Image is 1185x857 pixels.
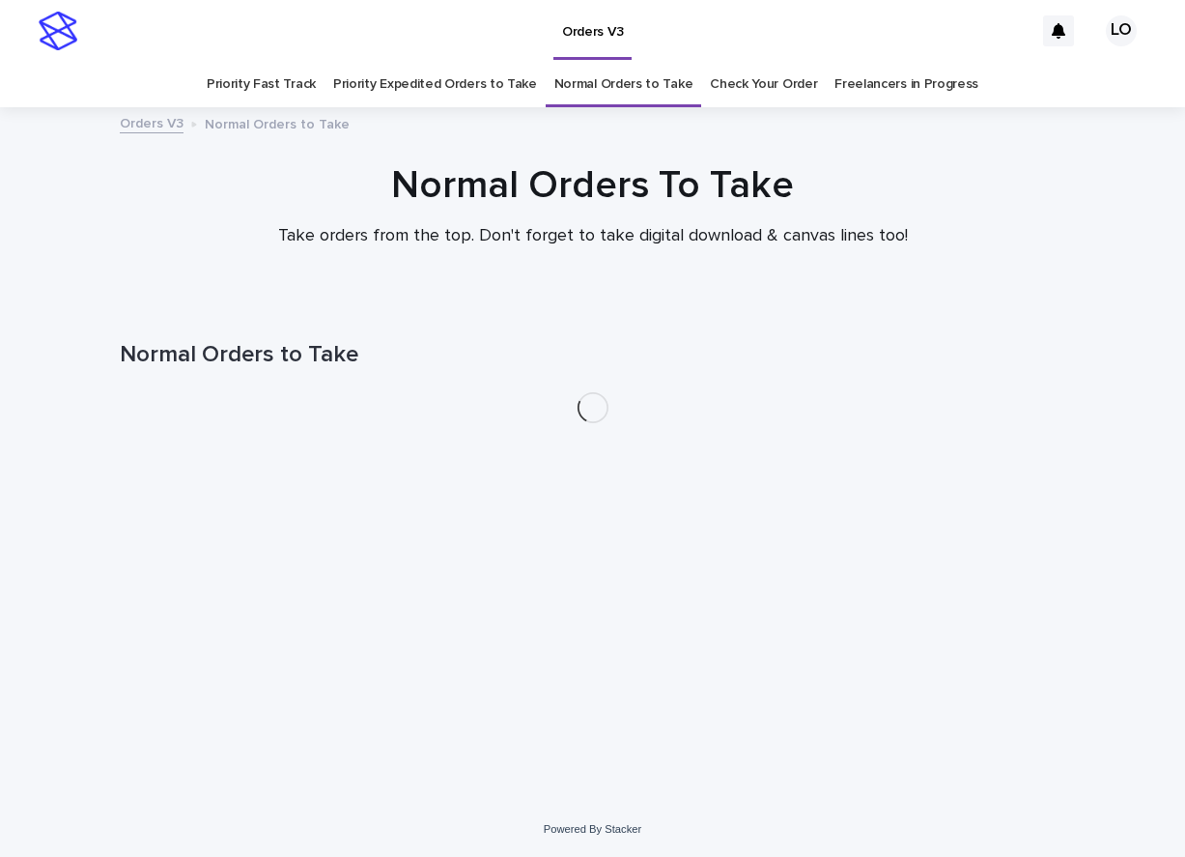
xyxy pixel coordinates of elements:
[710,62,817,107] a: Check Your Order
[207,62,316,107] a: Priority Fast Track
[205,112,350,133] p: Normal Orders to Take
[554,62,693,107] a: Normal Orders to Take
[207,226,979,247] p: Take orders from the top. Don't forget to take digital download & canvas lines too!
[544,823,641,835] a: Powered By Stacker
[1106,15,1137,46] div: LO
[39,12,77,50] img: stacker-logo-s-only.png
[120,162,1066,209] h1: Normal Orders To Take
[120,111,183,133] a: Orders V3
[834,62,978,107] a: Freelancers in Progress
[333,62,537,107] a: Priority Expedited Orders to Take
[120,341,1066,369] h1: Normal Orders to Take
